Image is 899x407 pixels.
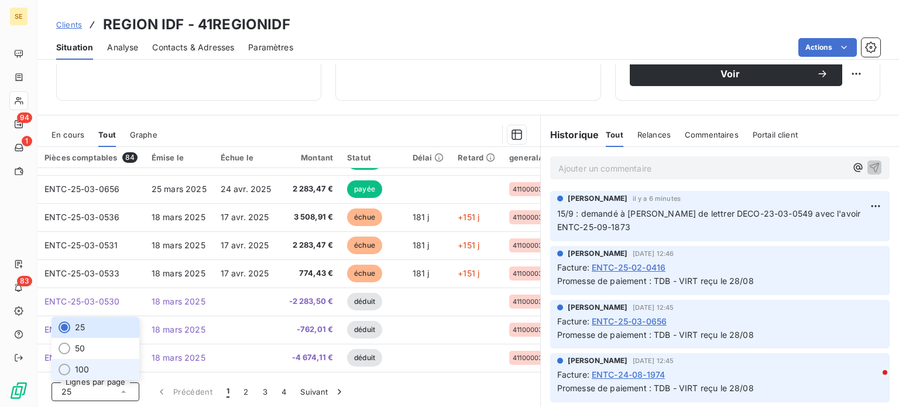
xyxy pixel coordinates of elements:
[413,153,444,162] div: Délai
[557,368,589,381] span: Facture :
[274,379,293,404] button: 4
[630,61,842,86] button: Voir
[513,270,543,277] span: 41100003
[513,242,543,249] span: 41100003
[44,212,119,222] span: ENTC-25-03-0536
[44,268,119,278] span: ENTC-25-03-0533
[107,42,138,53] span: Analyse
[289,352,334,364] span: -4 674,11 €
[458,240,479,250] span: +151 j
[221,268,269,278] span: 17 avr. 2025
[458,212,479,222] span: +151 j
[347,265,382,282] span: échue
[513,186,543,193] span: 41100003
[52,130,84,139] span: En cours
[75,322,85,333] span: 25
[347,180,382,198] span: payée
[130,130,157,139] span: Graphe
[458,153,495,162] div: Retard
[149,379,219,404] button: Précédent
[568,193,628,204] span: [PERSON_NAME]
[293,379,352,404] button: Suivant
[347,237,382,254] span: échue
[44,152,138,163] div: Pièces comptables
[221,184,272,194] span: 24 avr. 2025
[644,69,816,78] span: Voir
[541,128,599,142] h6: Historique
[227,386,229,398] span: 1
[347,349,382,367] span: déduit
[152,240,205,250] span: 18 mars 2025
[17,276,32,286] span: 83
[633,304,674,311] span: [DATE] 12:45
[289,240,334,251] span: 2 283,47 €
[592,261,665,273] span: ENTC-25-02-0416
[513,326,543,333] span: 41100003
[219,379,236,404] button: 1
[44,240,118,250] span: ENTC-25-03-0531
[248,42,293,53] span: Paramètres
[221,240,269,250] span: 17 avr. 2025
[103,14,290,35] h3: REGION IDF - 41REGIONIDF
[122,152,138,163] span: 84
[236,379,255,404] button: 2
[256,379,274,404] button: 3
[289,324,334,336] span: -762,01 €
[56,19,82,30] a: Clients
[633,357,674,364] span: [DATE] 12:45
[592,315,667,327] span: ENTC-25-03-0656
[557,330,754,340] span: Promesse de paiement : TDB - VIRT reçu le 28/08
[289,153,334,162] div: Montant
[44,353,119,362] span: ENTC-25-03-0535
[753,130,798,139] span: Portail client
[61,386,71,398] span: 25
[513,214,543,221] span: 41100003
[75,343,85,354] span: 50
[22,136,32,146] span: 1
[221,212,269,222] span: 17 avr. 2025
[9,381,28,400] img: Logo LeanPay
[568,248,628,259] span: [PERSON_NAME]
[152,212,205,222] span: 18 mars 2025
[413,212,430,222] span: 181 j
[606,130,623,139] span: Tout
[152,324,205,334] span: 18 mars 2025
[859,367,887,395] iframe: Intercom live chat
[798,38,857,57] button: Actions
[557,315,589,327] span: Facture :
[557,383,754,393] span: Promesse de paiement : TDB - VIRT reçu le 28/08
[289,268,334,279] span: 774,43 €
[152,153,207,162] div: Émise le
[509,153,578,162] div: generalAccountId
[633,250,674,257] span: [DATE] 12:46
[152,268,205,278] span: 18 mars 2025
[557,261,589,273] span: Facture :
[347,293,382,310] span: déduit
[221,153,274,162] div: Échue le
[289,183,334,195] span: 2 283,47 €
[347,153,398,162] div: Statut
[413,240,430,250] span: 181 j
[152,353,205,362] span: 18 mars 2025
[75,364,89,375] span: 100
[513,298,543,305] span: 41100003
[557,276,754,286] span: Promesse de paiement : TDB - VIRT reçu le 28/08
[413,268,430,278] span: 181 j
[56,42,93,53] span: Situation
[568,302,628,313] span: [PERSON_NAME]
[152,42,234,53] span: Contacts & Adresses
[347,321,382,338] span: déduit
[152,296,205,306] span: 18 mars 2025
[56,20,82,29] span: Clients
[458,268,479,278] span: +151 j
[44,296,119,306] span: ENTC-25-03-0530
[592,368,665,381] span: ENTC-24-08-1974
[633,195,681,202] span: il y a 6 minutes
[637,130,671,139] span: Relances
[557,208,863,232] span: 15/9 : demandé à [PERSON_NAME] de lettrer DECO-23-03-0549 avec l'avoir ENTC-25-09-1873
[98,130,116,139] span: Tout
[44,324,119,334] span: ENTC-25-03-0532
[289,296,334,307] span: -2 283,50 €
[17,112,32,123] span: 94
[685,130,739,139] span: Commentaires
